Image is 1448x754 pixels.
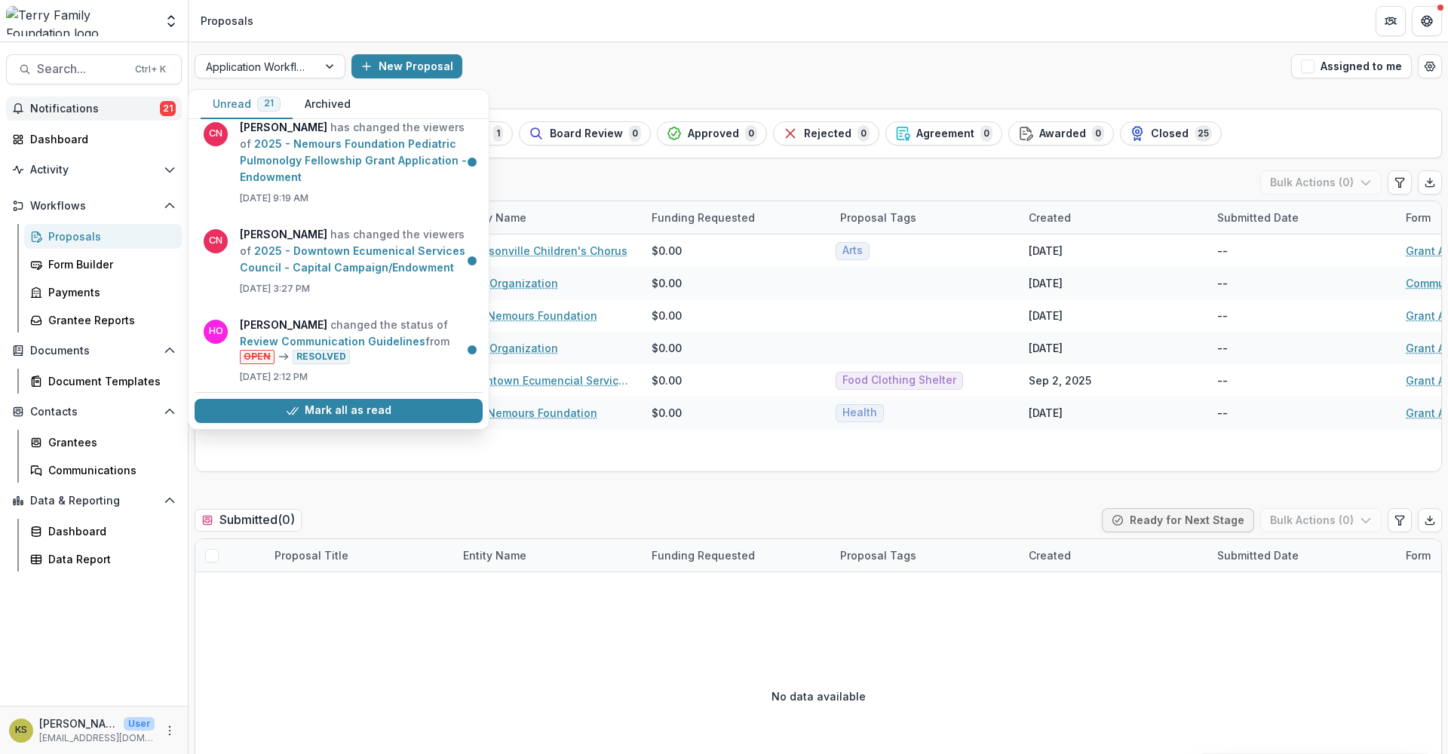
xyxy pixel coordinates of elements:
[1217,340,1228,356] div: --
[48,462,170,478] div: Communications
[463,405,597,421] a: The Nemours Foundation
[30,345,158,357] span: Documents
[493,125,503,142] span: 1
[6,339,182,363] button: Open Documents
[30,406,158,418] span: Contacts
[201,90,293,119] button: Unread
[463,372,633,388] a: Downtown Ecumencial Services Council
[15,725,27,735] div: Kathleen Shaw
[1388,508,1412,532] button: Edit table settings
[195,509,302,531] h2: Submitted ( 0 )
[48,373,170,389] div: Document Templates
[1412,6,1442,36] button: Get Help
[48,256,170,272] div: Form Builder
[831,201,1020,234] div: Proposal Tags
[6,54,182,84] button: Search...
[1208,210,1308,225] div: Submitted Date
[652,275,682,291] span: $0.00
[454,547,535,563] div: Entity Name
[1217,275,1228,291] div: --
[643,201,831,234] div: Funding Requested
[1029,340,1063,356] div: [DATE]
[1029,308,1063,323] div: [DATE]
[1151,127,1189,140] span: Closed
[6,97,182,121] button: Notifications21
[463,308,597,323] a: The Nemours Foundation
[195,10,259,32] nav: breadcrumb
[1208,539,1397,572] div: Submitted Date
[24,252,182,277] a: Form Builder
[454,539,643,572] div: Entity Name
[1029,243,1063,259] div: [DATE]
[30,200,158,213] span: Workflows
[132,61,169,78] div: Ctrl + K
[745,125,757,142] span: 0
[201,13,253,29] div: Proposals
[161,6,182,36] button: Open entity switcher
[652,340,682,356] span: $0.00
[24,308,182,333] a: Grantee Reports
[652,243,682,259] span: $0.00
[6,6,155,36] img: Terry Family Foundation logo
[30,103,160,115] span: Notifications
[30,164,158,176] span: Activity
[1029,275,1063,291] div: [DATE]
[6,127,182,152] a: Dashboard
[6,489,182,513] button: Open Data & Reporting
[24,547,182,572] a: Data Report
[161,722,179,740] button: More
[1418,170,1442,195] button: Export table data
[643,210,764,225] div: Funding Requested
[652,308,682,323] span: $0.00
[240,119,474,185] p: has changed the viewers of
[39,716,118,731] p: [PERSON_NAME]
[1092,125,1104,142] span: 0
[1217,308,1228,323] div: --
[463,243,627,259] a: Jacksonville Children's Chorus
[1120,121,1222,146] button: Closed25
[772,688,866,704] p: No data available
[240,244,465,274] a: 2025 - Downtown Ecumenical Services Council - Capital Campaign/Endowment
[463,275,558,291] a: Test Organization
[24,430,182,455] a: Grantees
[857,125,870,142] span: 0
[1260,508,1382,532] button: Bulk Actions (0)
[804,127,851,140] span: Rejected
[264,98,274,109] span: 21
[1020,547,1080,563] div: Created
[652,405,682,421] span: $0.00
[1217,243,1228,259] div: --
[980,125,992,142] span: 0
[1029,372,1091,388] div: Sep 2, 2025
[30,495,158,507] span: Data & Reporting
[24,280,182,305] a: Payments
[688,127,739,140] span: Approved
[48,284,170,300] div: Payments
[1020,539,1208,572] div: Created
[643,539,831,572] div: Funding Requested
[1388,170,1412,195] button: Edit table settings
[652,372,682,388] span: $0.00
[773,121,879,146] button: Rejected0
[831,210,925,225] div: Proposal Tags
[240,137,467,183] a: 2025 - Nemours Foundation Pediatric Pulmonolgy Fellowship Grant Application - Endowment
[629,125,641,142] span: 0
[1195,125,1212,142] span: 25
[1102,508,1254,532] button: Ready for Next Stage
[24,458,182,483] a: Communications
[240,317,474,364] p: changed the status of from
[24,224,182,249] a: Proposals
[454,201,643,234] div: Entity Name
[39,731,155,745] p: [EMAIL_ADDRESS][DOMAIN_NAME]
[265,539,454,572] div: Proposal Title
[1418,54,1442,78] button: Open table manager
[643,547,764,563] div: Funding Requested
[831,539,1020,572] div: Proposal Tags
[1208,201,1397,234] div: Submitted Date
[1208,547,1308,563] div: Submitted Date
[6,194,182,218] button: Open Workflows
[48,312,170,328] div: Grantee Reports
[30,131,170,147] div: Dashboard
